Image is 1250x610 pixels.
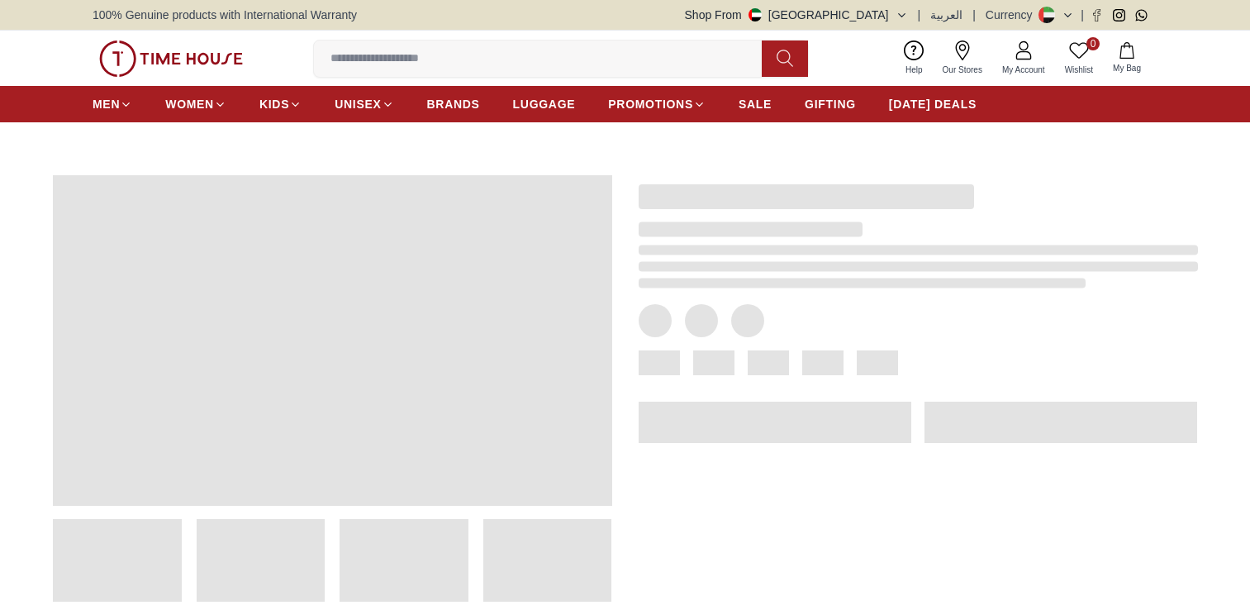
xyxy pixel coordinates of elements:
a: MEN [93,89,132,119]
span: [DATE] DEALS [889,96,977,112]
span: Help [899,64,929,76]
span: SALE [739,96,772,112]
span: BRANDS [427,96,480,112]
a: WOMEN [165,89,226,119]
span: 100% Genuine products with International Warranty [93,7,357,23]
button: Shop From[GEOGRAPHIC_DATA] [685,7,908,23]
button: العربية [930,7,962,23]
a: Our Stores [933,37,992,79]
span: 0 [1086,37,1100,50]
a: SALE [739,89,772,119]
a: [DATE] DEALS [889,89,977,119]
a: LUGGAGE [513,89,576,119]
a: Instagram [1113,9,1125,21]
span: GIFTING [805,96,856,112]
img: United Arab Emirates [749,8,762,21]
span: UNISEX [335,96,381,112]
span: My Account [996,64,1052,76]
span: WOMEN [165,96,214,112]
a: Help [896,37,933,79]
span: LUGGAGE [513,96,576,112]
span: | [918,7,921,23]
span: MEN [93,96,120,112]
a: Whatsapp [1135,9,1148,21]
button: My Bag [1103,39,1151,78]
span: Our Stores [936,64,989,76]
a: Facebook [1091,9,1103,21]
img: ... [99,41,243,77]
span: | [1081,7,1084,23]
a: 0Wishlist [1055,37,1103,79]
span: PROMOTIONS [608,96,693,112]
a: BRANDS [427,89,480,119]
span: KIDS [259,96,289,112]
span: | [972,7,976,23]
div: Currency [986,7,1039,23]
a: PROMOTIONS [608,89,706,119]
span: Wishlist [1058,64,1100,76]
a: GIFTING [805,89,856,119]
a: UNISEX [335,89,393,119]
a: KIDS [259,89,302,119]
span: My Bag [1106,62,1148,74]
